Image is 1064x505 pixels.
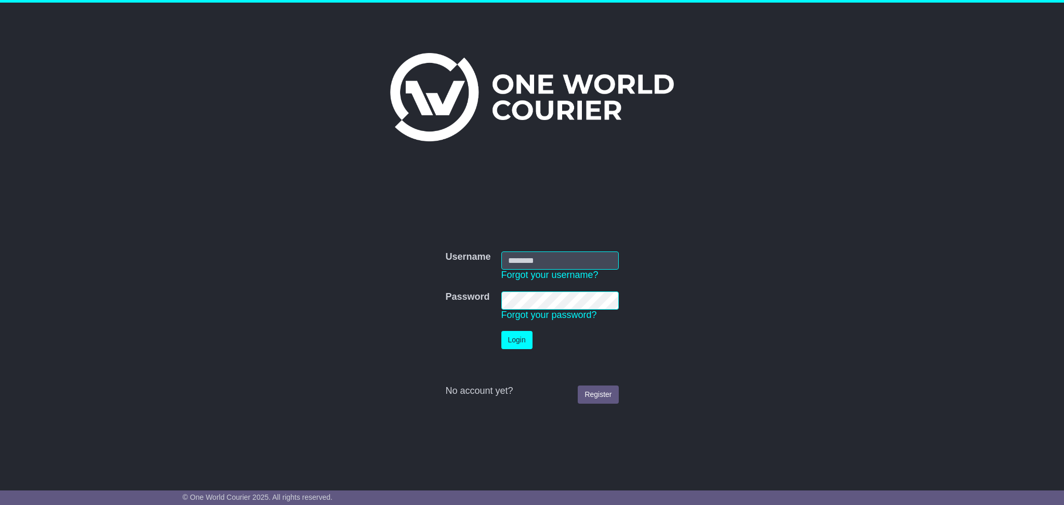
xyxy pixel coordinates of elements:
[182,493,332,501] span: © One World Courier 2025. All rights reserved.
[445,251,490,263] label: Username
[578,386,618,404] a: Register
[445,386,618,397] div: No account yet?
[390,53,674,141] img: One World
[501,310,597,320] a: Forgot your password?
[445,291,489,303] label: Password
[501,270,598,280] a: Forgot your username?
[501,331,533,349] button: Login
